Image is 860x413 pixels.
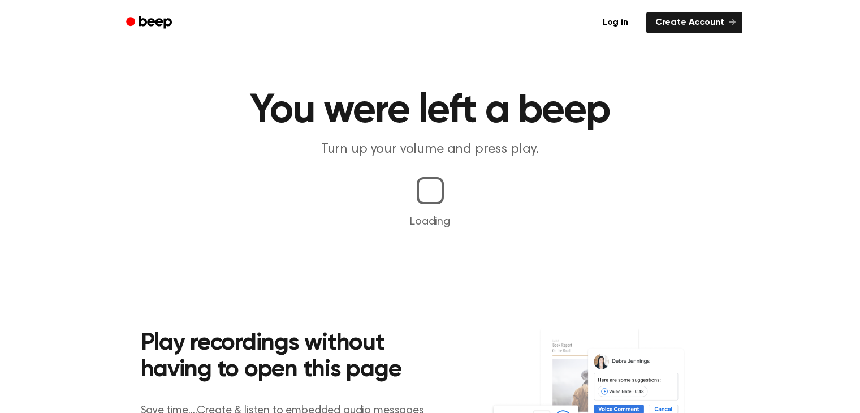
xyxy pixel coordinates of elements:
[213,140,647,159] p: Turn up your volume and press play.
[591,10,639,36] a: Log in
[141,330,446,384] h2: Play recordings without having to open this page
[118,12,182,34] a: Beep
[646,12,742,33] a: Create Account
[141,91,720,131] h1: You were left a beep
[14,213,846,230] p: Loading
